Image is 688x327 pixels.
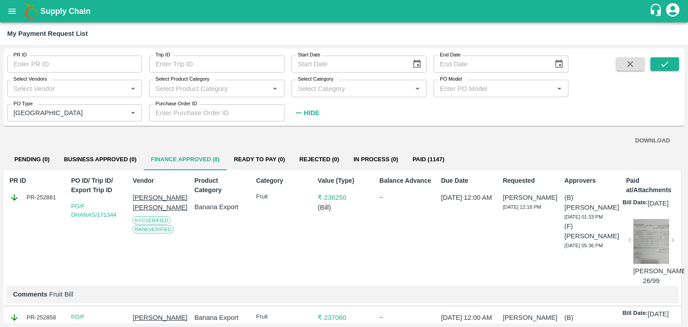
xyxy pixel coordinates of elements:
button: Business Approved (0) [57,149,144,170]
label: PO Type [13,100,33,108]
span: [DATE] 05:36 PM [564,243,603,248]
p: ₹ 237060 [318,313,370,323]
div: My Payment Request List [7,28,88,39]
p: Banana Export [194,313,247,323]
p: [DATE] 12:00 AM [441,313,494,323]
span: KYC Verified [133,216,170,224]
a: Supply Chain [40,5,649,17]
input: Enter PO Type [10,107,113,119]
p: [PERSON_NAME]/25-26/99 [633,266,669,286]
button: Rejected (0) [292,149,346,170]
p: ₹ 236250 [318,193,370,202]
p: Banana Export [194,202,247,212]
button: Paid (1147) [405,149,451,170]
p: Category [256,176,309,185]
p: Approvers [564,176,617,185]
p: Balance Advance [379,176,432,185]
span: [DATE] 12:18 PM [503,204,541,210]
a: PO/F DHANAS/171344 [71,203,116,219]
label: Trip ID [155,52,170,59]
input: Enter Trip ID [149,56,284,73]
b: Supply Chain [40,7,90,16]
p: [DATE] [648,198,669,208]
p: Fruit [256,313,309,321]
strong: Hide [304,109,319,116]
p: Fruit [256,193,309,201]
input: Select Category [294,82,409,94]
span: Bank Verified [133,225,174,233]
button: Pending (0) [7,149,57,170]
div: customer-support [649,3,665,19]
button: DOWNLOAD [632,133,674,149]
p: [PERSON_NAME] [503,313,555,323]
button: Choose date [550,56,568,73]
label: Select Vendors [13,76,47,83]
div: PR-252858 [9,313,62,323]
p: Bill Date: [623,309,648,319]
p: Due Date [441,176,494,185]
label: Select Product Category [155,76,210,83]
div: -- [379,193,432,202]
button: Open [554,82,565,94]
label: Select Category [298,76,333,83]
button: Choose date [408,56,426,73]
input: Select Product Category [152,82,267,94]
label: End Date [440,52,460,59]
img: logo [22,2,40,20]
button: open drawer [2,1,22,22]
button: In Process (0) [346,149,405,170]
p: Value (Type) [318,176,370,185]
p: Bill Date: [623,198,648,208]
button: Open [269,82,281,94]
label: Purchase Order ID [155,100,197,108]
span: [DATE] 01:33 PM [564,214,603,219]
p: ( Bill ) [318,202,370,212]
button: Ready To Pay (0) [227,149,292,170]
input: Enter PO Model [436,82,551,94]
b: Comments [13,291,47,298]
button: Open [127,82,139,94]
p: (F) [PERSON_NAME] [564,221,617,241]
button: Open [412,82,423,94]
p: PR ID [9,176,62,185]
div: account of current user [665,2,681,21]
div: -- [379,313,432,322]
label: PO Model [440,76,462,83]
p: [DATE] 12:00 AM [441,193,494,202]
input: End Date [434,56,547,73]
input: Select Vendor [10,82,125,94]
p: Paid at/Attachments [626,176,679,195]
p: [PERSON_NAME] [503,193,555,202]
label: PR ID [13,52,27,59]
p: Fruit Bill [13,289,671,299]
p: Requested [503,176,555,185]
button: Hide [292,105,322,120]
p: [PERSON_NAME] [PERSON_NAME] [133,193,185,213]
p: PO ID/ Trip ID/ Export Trip ID [71,176,124,195]
p: Vendor [133,176,185,185]
p: [DATE] [648,309,669,319]
input: Enter Purchase Order ID [149,104,284,121]
p: Product Category [194,176,247,195]
input: Enter PR ID [7,56,142,73]
button: Open [127,107,139,119]
p: (B) [PERSON_NAME] [564,193,617,213]
input: Start Date [292,56,405,73]
button: Finance Approved (8) [144,149,227,170]
label: Start Date [298,52,320,59]
div: PR-252881 [9,193,62,202]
